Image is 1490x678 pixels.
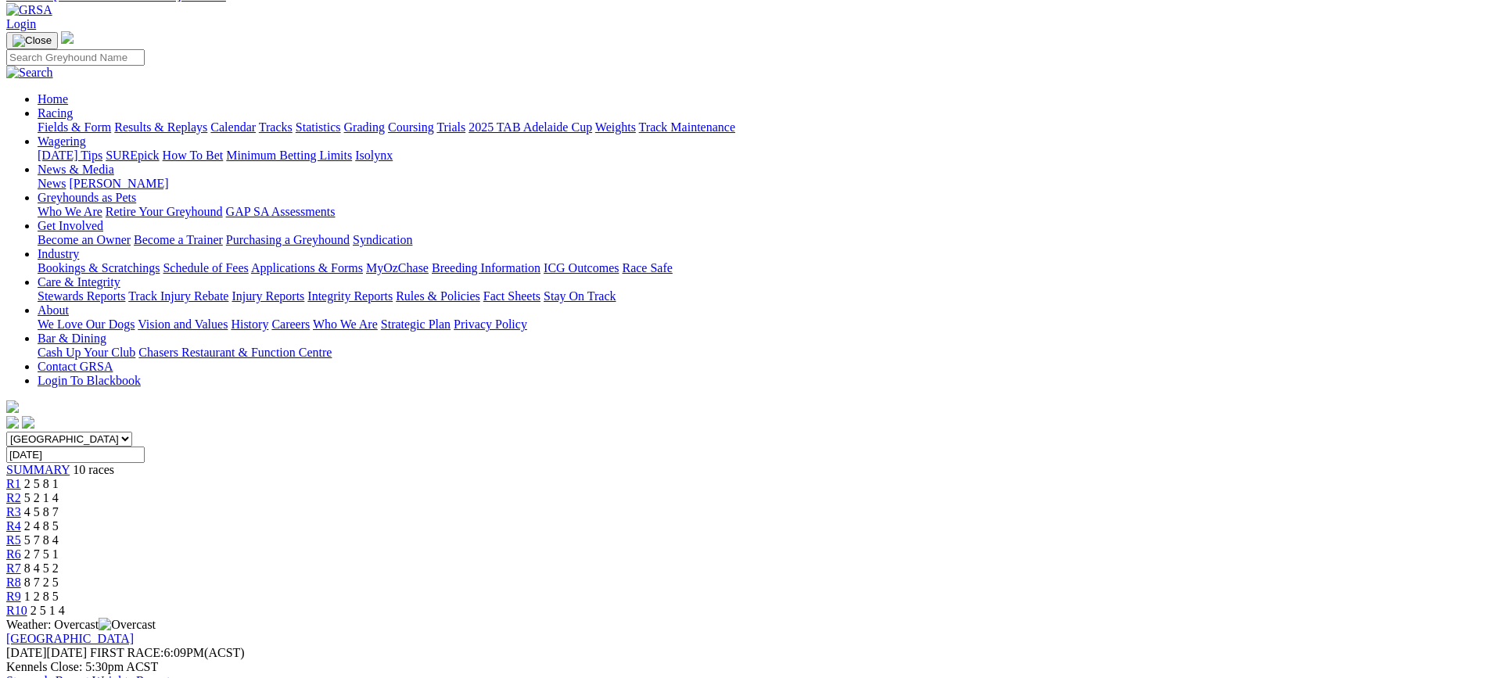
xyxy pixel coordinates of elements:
[366,261,429,274] a: MyOzChase
[38,303,69,317] a: About
[6,477,21,490] a: R1
[6,590,21,603] span: R9
[38,205,102,218] a: Who We Are
[6,416,19,429] img: facebook.svg
[6,576,21,589] a: R8
[38,346,1484,360] div: Bar & Dining
[38,275,120,289] a: Care & Integrity
[454,317,527,331] a: Privacy Policy
[251,261,363,274] a: Applications & Forms
[353,233,412,246] a: Syndication
[31,604,65,617] span: 2 5 1 4
[232,289,304,303] a: Injury Reports
[226,233,350,246] a: Purchasing a Greyhound
[90,646,245,659] span: 6:09PM(ACST)
[38,317,1484,332] div: About
[38,219,103,232] a: Get Involved
[307,289,393,303] a: Integrity Reports
[38,233,1484,247] div: Get Involved
[24,576,59,589] span: 8 7 2 5
[38,205,1484,219] div: Greyhounds as Pets
[483,289,540,303] a: Fact Sheets
[639,120,735,134] a: Track Maintenance
[6,533,21,547] a: R5
[313,317,378,331] a: Who We Are
[38,92,68,106] a: Home
[38,106,73,120] a: Racing
[226,149,352,162] a: Minimum Betting Limits
[6,491,21,504] a: R2
[6,604,27,617] a: R10
[106,149,159,162] a: SUREpick
[38,317,135,331] a: We Love Our Dogs
[24,505,59,518] span: 4 5 8 7
[396,289,480,303] a: Rules & Policies
[128,289,228,303] a: Track Injury Rebate
[6,66,53,80] img: Search
[38,177,66,190] a: News
[6,632,134,645] a: [GEOGRAPHIC_DATA]
[163,261,248,274] a: Schedule of Fees
[388,120,434,134] a: Coursing
[24,590,59,603] span: 1 2 8 5
[24,477,59,490] span: 2 5 8 1
[38,233,131,246] a: Become an Owner
[432,261,540,274] a: Breeding Information
[6,463,70,476] a: SUMMARY
[138,317,228,331] a: Vision and Values
[38,247,79,260] a: Industry
[38,261,160,274] a: Bookings & Scratchings
[114,120,207,134] a: Results & Replays
[296,120,341,134] a: Statistics
[271,317,310,331] a: Careers
[38,120,111,134] a: Fields & Form
[38,149,1484,163] div: Wagering
[6,505,21,518] a: R3
[38,191,136,204] a: Greyhounds as Pets
[6,646,47,659] span: [DATE]
[138,346,332,359] a: Chasers Restaurant & Function Centre
[6,561,21,575] a: R7
[24,491,59,504] span: 5 2 1 4
[24,533,59,547] span: 5 7 8 4
[544,261,619,274] a: ICG Outcomes
[38,120,1484,135] div: Racing
[6,17,36,30] a: Login
[259,120,293,134] a: Tracks
[38,135,86,148] a: Wagering
[6,547,21,561] a: R6
[99,618,156,632] img: Overcast
[469,120,592,134] a: 2025 TAB Adelaide Cup
[6,646,87,659] span: [DATE]
[38,346,135,359] a: Cash Up Your Club
[355,149,393,162] a: Isolynx
[106,205,223,218] a: Retire Your Greyhound
[38,177,1484,191] div: News & Media
[6,32,58,49] button: Toggle navigation
[544,289,616,303] a: Stay On Track
[38,289,1484,303] div: Care & Integrity
[6,519,21,533] a: R4
[61,31,74,44] img: logo-grsa-white.png
[6,49,145,66] input: Search
[210,120,256,134] a: Calendar
[24,561,59,575] span: 8 4 5 2
[38,289,125,303] a: Stewards Reports
[22,416,34,429] img: twitter.svg
[38,332,106,345] a: Bar & Dining
[13,34,52,47] img: Close
[595,120,636,134] a: Weights
[6,618,156,631] span: Weather: Overcast
[381,317,451,331] a: Strategic Plan
[38,261,1484,275] div: Industry
[6,660,1484,674] div: Kennels Close: 5:30pm ACST
[24,547,59,561] span: 2 7 5 1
